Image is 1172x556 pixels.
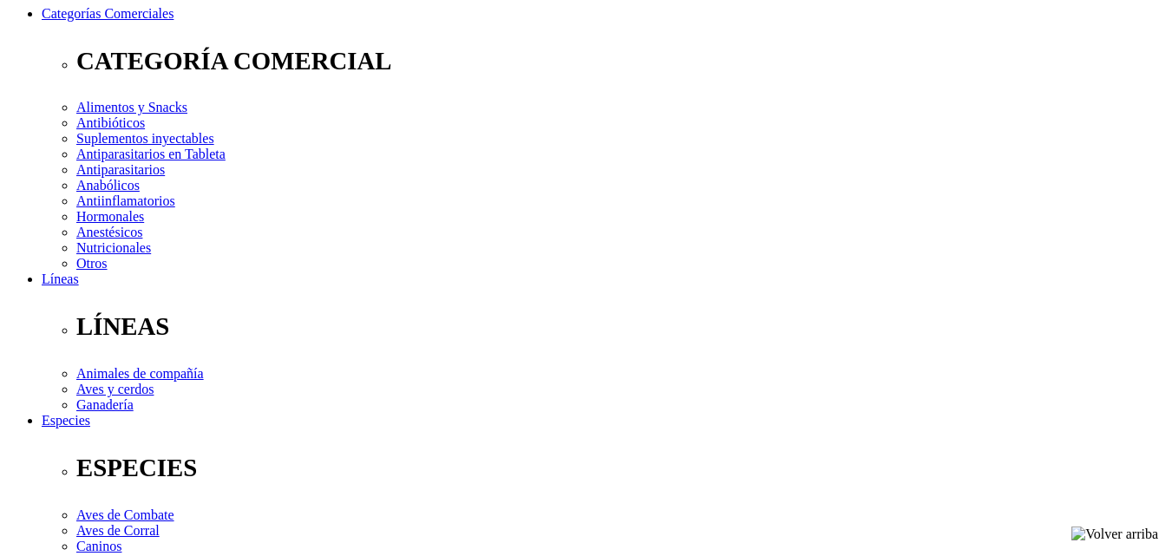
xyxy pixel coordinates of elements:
a: Antiparasitarios [76,162,165,177]
a: Otros [76,256,108,271]
a: Anabólicos [76,178,140,193]
a: Anestésicos [76,225,142,239]
a: Líneas [42,271,79,286]
a: Antiinflamatorios [76,193,175,208]
a: Categorías Comerciales [42,6,174,21]
a: Animales de compañía [76,366,204,381]
a: Antiparasitarios en Tableta [76,147,226,161]
p: CATEGORÍA COMERCIAL [76,47,1165,75]
a: Aves y cerdos [76,382,154,396]
a: Especies [42,413,90,428]
a: Aves de Corral [76,523,160,538]
a: Ganadería [76,397,134,412]
img: Volver arriba [1071,527,1158,542]
a: Antibióticos [76,115,145,130]
p: ESPECIES [76,454,1165,482]
a: Aves de Combate [76,507,174,522]
a: Suplementos inyectables [76,131,214,146]
a: Nutricionales [76,240,151,255]
a: Hormonales [76,209,144,224]
a: Alimentos y Snacks [76,100,187,114]
a: Caninos [76,539,121,553]
p: LÍNEAS [76,312,1165,341]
